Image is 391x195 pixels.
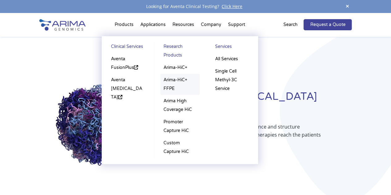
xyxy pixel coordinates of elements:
[160,95,200,116] a: Arima High Coverage HiC
[212,53,252,65] a: All Services
[160,42,200,61] a: Research Products
[360,165,391,195] iframe: Chat Widget
[160,137,200,158] a: Custom Capture HiC
[283,21,297,29] p: Search
[108,74,148,104] a: Aventa [MEDICAL_DATA]
[108,42,148,53] a: Clinical Services
[212,42,252,53] a: Services
[160,116,200,137] a: Promoter Capture HiC
[168,90,352,123] h1: Redefining [MEDICAL_DATA] Diagnostics
[160,74,200,95] a: Arima-HiC+ FFPE
[39,19,86,31] img: Arima-Genomics-logo
[304,19,352,30] a: Request a Quote
[219,3,245,9] a: Click Here
[160,61,200,74] a: Arima-HiC+
[108,53,148,74] a: Aventa FusionPlus
[212,65,252,95] a: Single Cell Methyl-3C Service
[39,2,352,11] div: Looking for Aventa Clinical Testing?
[360,165,391,195] div: Chatt-widget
